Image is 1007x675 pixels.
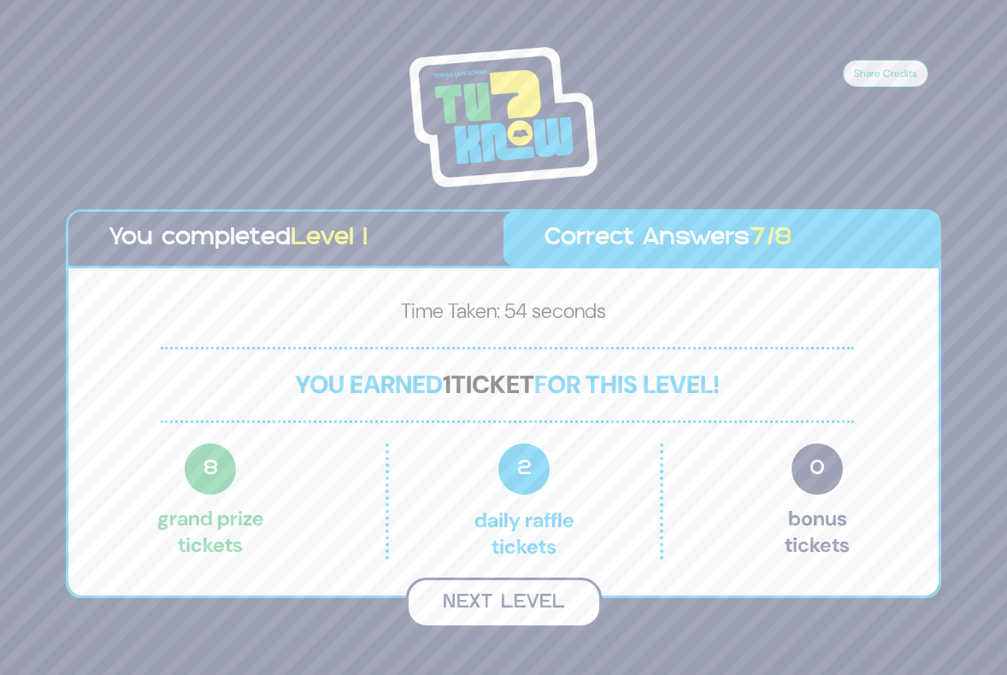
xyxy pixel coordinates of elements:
[498,443,550,495] span: 2
[750,227,792,249] span: 7/8
[409,47,598,187] img: Tournament Logo
[545,220,898,257] p: Correct Answers
[295,368,720,401] span: You earned for this level!
[451,368,534,401] span: ticket
[96,296,911,333] p: Time Taken: 54 seconds
[792,443,843,495] span: 0
[785,443,850,560] p: Bonus tickets
[109,220,462,257] p: You completed
[406,578,602,628] button: Next Level
[291,227,368,249] span: Level 1
[185,443,236,495] span: 8
[843,60,928,87] button: Share Credits
[443,368,451,401] span: 1
[157,443,264,560] p: Grand Prize tickets
[425,443,623,560] p: Daily Raffle tickets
